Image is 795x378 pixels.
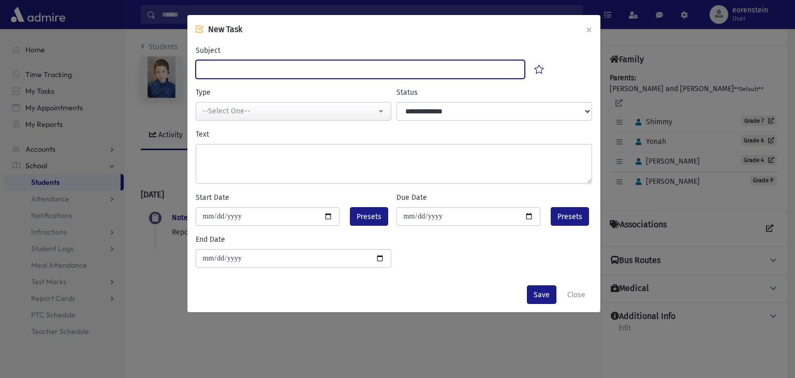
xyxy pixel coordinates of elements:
label: Due Date [396,192,427,203]
label: End Date [196,234,225,245]
label: Status [396,87,418,98]
label: Text [196,129,209,140]
button: Save [527,285,556,304]
div: --Select One-- [202,106,376,117]
label: Subject [196,45,220,56]
span: Presets [557,211,582,222]
button: Presets [551,207,589,226]
button: Presets [350,207,388,226]
label: Start Date [196,192,229,203]
button: × [578,15,600,44]
span: New Task [208,24,242,34]
button: --Select One-- [196,102,391,121]
button: Close [561,285,592,304]
span: Presets [357,211,381,222]
label: Type [196,87,211,98]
